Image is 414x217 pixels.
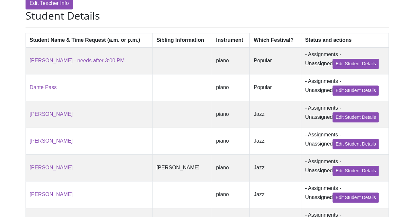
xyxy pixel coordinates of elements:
td: - Assignments - Unassigned [301,154,388,181]
td: - Assignments - Unassigned [301,181,388,208]
a: Dante Pass [30,85,57,90]
th: Instrument [212,33,250,47]
td: - Assignments - Unassigned [301,47,388,74]
td: piano [212,74,250,101]
td: Jazz [250,128,301,154]
td: - Assignments - Unassigned [301,101,388,128]
a: Edit Student Details [333,59,379,69]
td: Popular [250,74,301,101]
td: piano [212,181,250,208]
td: Jazz [250,181,301,208]
a: [PERSON_NAME] [30,192,73,197]
td: - Assignments - Unassigned [301,128,388,154]
a: Edit Student Details [333,112,379,122]
td: [PERSON_NAME] [152,154,212,181]
a: Edit Student Details [333,166,379,176]
a: Edit Student Details [333,139,379,149]
td: piano [212,101,250,128]
h2: Student Details [26,9,389,22]
td: - Assignments - Unassigned [301,74,388,101]
td: piano [212,47,250,74]
td: Popular [250,47,301,74]
td: Jazz [250,101,301,128]
a: [PERSON_NAME] [30,138,73,144]
td: piano [212,128,250,154]
a: [PERSON_NAME] - needs after 3:00 PM [30,58,125,63]
a: Edit Student Details [333,85,379,96]
th: Student Name & Time Request (a.m. or p.m.) [26,33,152,47]
td: piano [212,154,250,181]
th: Sibling Information [152,33,212,47]
a: [PERSON_NAME] [30,165,73,170]
a: Edit Student Details [333,193,379,203]
th: Status and actions [301,33,388,47]
td: Jazz [250,154,301,181]
a: [PERSON_NAME] [30,111,73,117]
th: Which Festival? [250,33,301,47]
